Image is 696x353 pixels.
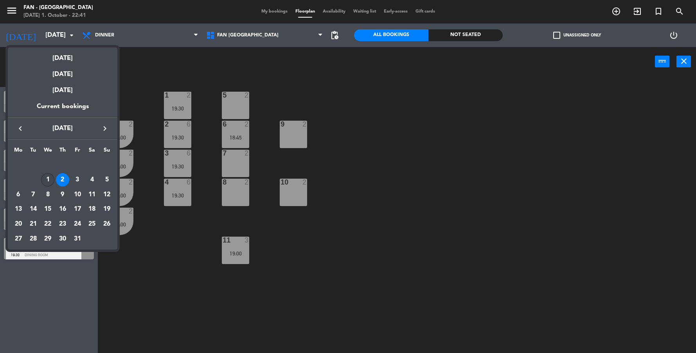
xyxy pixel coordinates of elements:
[40,187,55,202] td: October 8, 2025
[11,232,26,246] td: October 27, 2025
[8,47,117,63] div: [DATE]
[99,172,114,187] td: October 5, 2025
[85,217,99,231] div: 25
[12,232,25,246] div: 27
[26,217,41,232] td: October 21, 2025
[11,217,26,232] td: October 20, 2025
[71,173,84,186] div: 3
[12,203,25,216] div: 13
[56,188,69,201] div: 9
[85,188,99,201] div: 11
[71,232,84,246] div: 31
[26,187,41,202] td: October 7, 2025
[13,123,27,134] button: keyboard_arrow_left
[41,188,54,201] div: 8
[55,232,70,246] td: October 30, 2025
[40,172,55,187] td: October 1, 2025
[70,202,85,217] td: October 17, 2025
[26,202,41,217] td: October 14, 2025
[56,217,69,231] div: 23
[41,173,54,186] div: 1
[27,217,40,231] div: 21
[27,203,40,216] div: 14
[8,101,117,118] div: Current bookings
[16,124,25,133] i: keyboard_arrow_left
[100,188,113,201] div: 12
[40,202,55,217] td: October 15, 2025
[70,187,85,202] td: October 10, 2025
[85,146,100,158] th: Saturday
[55,146,70,158] th: Thursday
[27,123,98,134] span: [DATE]
[8,80,117,101] div: [DATE]
[85,172,100,187] td: October 4, 2025
[55,217,70,232] td: October 23, 2025
[40,217,55,232] td: October 22, 2025
[55,202,70,217] td: October 16, 2025
[71,217,84,231] div: 24
[98,123,112,134] button: keyboard_arrow_right
[70,146,85,158] th: Friday
[100,173,113,186] div: 5
[85,217,100,232] td: October 25, 2025
[56,203,69,216] div: 16
[12,188,25,201] div: 6
[12,217,25,231] div: 20
[70,217,85,232] td: October 24, 2025
[85,187,100,202] td: October 11, 2025
[41,232,54,246] div: 29
[71,203,84,216] div: 17
[71,188,84,201] div: 10
[55,187,70,202] td: October 9, 2025
[11,157,114,172] td: OCT
[56,173,69,186] div: 2
[85,173,99,186] div: 4
[11,146,26,158] th: Monday
[8,63,117,80] div: [DATE]
[85,202,100,217] td: October 18, 2025
[56,232,69,246] div: 30
[41,203,54,216] div: 15
[27,232,40,246] div: 28
[99,202,114,217] td: October 19, 2025
[70,172,85,187] td: October 3, 2025
[100,203,113,216] div: 19
[85,203,99,216] div: 18
[40,146,55,158] th: Wednesday
[26,146,41,158] th: Tuesday
[26,232,41,246] td: October 28, 2025
[99,187,114,202] td: October 12, 2025
[27,188,40,201] div: 7
[70,232,85,246] td: October 31, 2025
[100,217,113,231] div: 26
[41,217,54,231] div: 22
[99,146,114,158] th: Sunday
[40,232,55,246] td: October 29, 2025
[100,124,110,133] i: keyboard_arrow_right
[99,217,114,232] td: October 26, 2025
[11,202,26,217] td: October 13, 2025
[11,187,26,202] td: October 6, 2025
[55,172,70,187] td: October 2, 2025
